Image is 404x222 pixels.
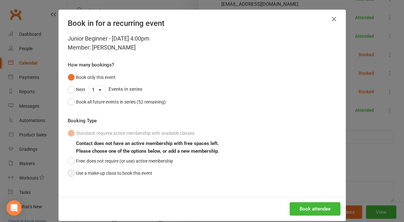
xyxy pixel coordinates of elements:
[68,155,173,167] button: Free: does not require (or use) active membership
[68,71,116,83] button: Book only this event
[76,148,219,154] b: Please choose one of the options below, or add a new membership.
[68,83,85,96] button: Next
[68,19,337,28] h4: Book in for a recurring event
[329,14,339,24] button: Close
[68,34,337,52] div: Junior Beginner - [DATE] 4:00pm Member: [PERSON_NAME]
[6,200,22,216] div: Open Intercom Messenger
[68,61,114,69] label: How many bookings?
[68,117,97,125] label: Booking Type
[76,98,166,105] div: Book all future events in series (52 remaining)
[68,83,337,96] div: Events in series
[290,202,340,216] button: Book attendee
[68,96,166,108] button: Book all future events in series (52 remaining)
[68,167,152,179] button: Use a make-up class to book this event
[76,141,219,146] b: Contact does not have an active membership with free spaces left.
